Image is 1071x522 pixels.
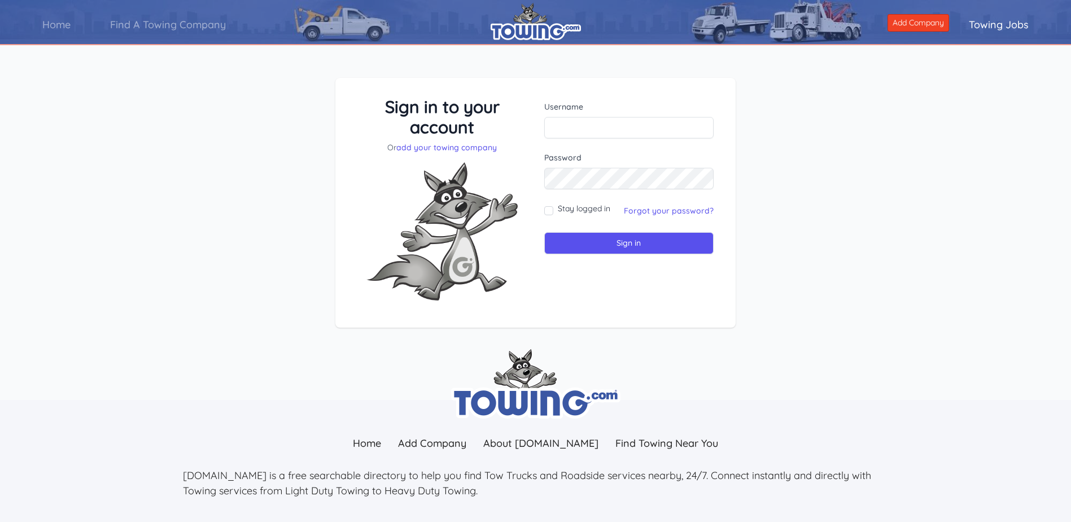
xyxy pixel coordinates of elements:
a: Find Towing Near You [607,431,727,455]
a: Add Company [888,14,949,32]
a: Forgot your password? [624,206,714,216]
a: Home [344,431,390,455]
a: Towing Jobs [949,8,1048,41]
input: Sign in [544,232,714,254]
a: Find A Towing Company [90,8,246,41]
img: Fox-Excited.png [357,153,527,310]
img: towing [451,349,620,419]
label: Username [544,101,714,112]
p: Or [357,142,527,153]
label: Password [544,152,714,163]
a: Home [23,8,90,41]
a: Add Company [390,431,475,455]
label: Stay logged in [558,203,610,214]
a: add your towing company [396,142,497,153]
a: About [DOMAIN_NAME] [475,431,607,455]
p: [DOMAIN_NAME] is a free searchable directory to help you find Tow Trucks and Roadside services ne... [183,468,889,498]
h3: Sign in to your account [357,97,527,137]
img: logo.png [491,3,581,40]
